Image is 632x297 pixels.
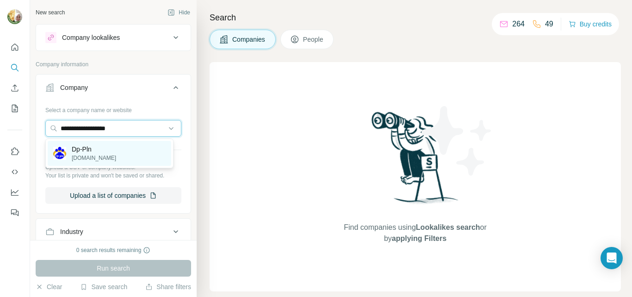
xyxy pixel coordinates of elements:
[45,102,181,114] div: Select a company name or website
[80,282,127,291] button: Save search
[210,11,621,24] h4: Search
[341,222,489,244] span: Find companies using or by
[232,35,266,44] span: Companies
[7,59,22,76] button: Search
[545,19,553,30] p: 49
[7,204,22,221] button: Feedback
[416,223,480,231] span: Lookalikes search
[601,247,623,269] div: Open Intercom Messenger
[7,100,22,117] button: My lists
[45,187,181,204] button: Upload a list of companies
[512,19,525,30] p: 264
[62,33,120,42] div: Company lookalikes
[36,26,191,49] button: Company lookalikes
[36,60,191,69] p: Company information
[7,39,22,56] button: Quick start
[76,246,151,254] div: 0 search results remaining
[392,234,446,242] span: applying Filters
[7,9,22,24] img: Avatar
[36,282,62,291] button: Clear
[60,83,88,92] div: Company
[367,109,464,213] img: Surfe Illustration - Woman searching with binoculars
[7,80,22,96] button: Enrich CSV
[36,221,191,243] button: Industry
[7,184,22,201] button: Dashboard
[7,164,22,180] button: Use Surfe API
[145,282,191,291] button: Share filters
[60,227,83,236] div: Industry
[303,35,324,44] span: People
[72,154,116,162] p: [DOMAIN_NAME]
[569,18,612,31] button: Buy credits
[53,147,66,160] img: Dp-Pln
[36,76,191,102] button: Company
[45,171,181,180] p: Your list is private and won't be saved or shared.
[7,143,22,160] button: Use Surfe on LinkedIn
[36,8,65,17] div: New search
[161,6,197,19] button: Hide
[72,145,116,154] p: Dp-Pln
[415,99,499,183] img: Surfe Illustration - Stars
